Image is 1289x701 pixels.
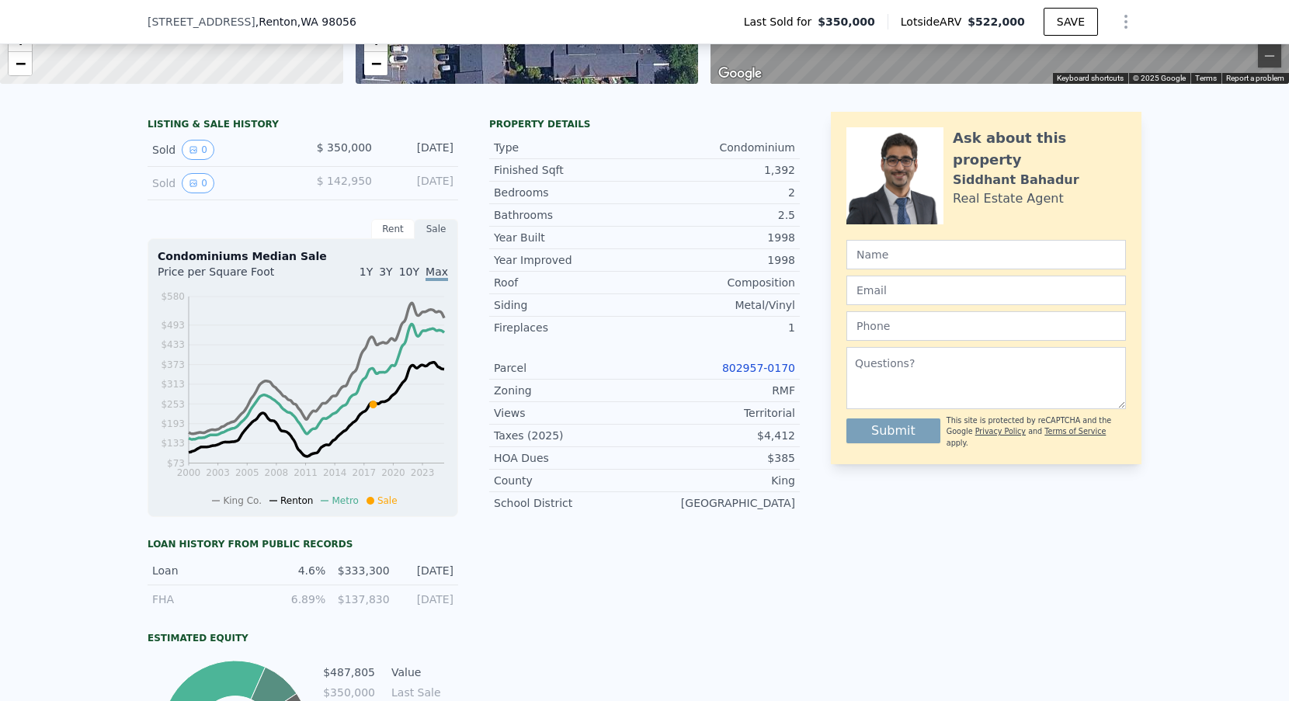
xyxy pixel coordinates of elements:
[322,684,376,701] td: $350,000
[846,276,1126,305] input: Email
[271,592,325,607] div: 6.89%
[399,265,419,278] span: 10Y
[975,427,1026,436] a: Privacy Policy
[148,118,458,134] div: LISTING & SALE HISTORY
[494,450,644,466] div: HOA Dues
[182,140,214,160] button: View historical data
[223,495,262,506] span: King Co.
[489,118,800,130] div: Property details
[16,54,26,73] span: −
[494,360,644,376] div: Parcel
[644,140,795,155] div: Condominium
[494,252,644,268] div: Year Improved
[158,248,448,264] div: Condominiums Median Sale
[353,467,377,478] tspan: 2017
[377,495,398,506] span: Sale
[161,359,185,370] tspan: $373
[1110,6,1141,37] button: Show Options
[381,467,405,478] tspan: 2020
[297,16,356,28] span: , WA 98056
[846,311,1126,341] input: Phone
[953,189,1064,208] div: Real Estate Agent
[644,428,795,443] div: $4,412
[161,339,185,350] tspan: $433
[167,458,185,469] tspan: $73
[271,563,325,578] div: 4.6%
[317,175,372,187] span: $ 142,950
[265,467,289,478] tspan: 2008
[644,252,795,268] div: 1998
[206,467,230,478] tspan: 2003
[158,264,303,289] div: Price per Square Foot
[494,320,644,335] div: Fireplaces
[644,275,795,290] div: Composition
[494,140,644,155] div: Type
[323,467,347,478] tspan: 2014
[953,127,1126,171] div: Ask about this property
[161,291,185,302] tspan: $580
[399,592,453,607] div: [DATE]
[901,14,968,29] span: Lotside ARV
[280,495,313,506] span: Renton
[846,240,1126,269] input: Name
[644,162,795,178] div: 1,392
[370,54,380,73] span: −
[846,418,940,443] button: Submit
[644,495,795,511] div: [GEOGRAPHIC_DATA]
[235,467,259,478] tspan: 2005
[947,415,1126,449] div: This site is protected by reCAPTCHA and the Google and apply.
[494,383,644,398] div: Zoning
[415,219,458,239] div: Sale
[161,379,185,390] tspan: $313
[714,64,766,84] img: Google
[182,173,214,193] button: View historical data
[335,563,389,578] div: $333,300
[426,265,448,281] span: Max
[494,162,644,178] div: Finished Sqft
[1258,44,1281,68] button: Zoom out
[494,405,644,421] div: Views
[364,52,387,75] a: Zoom out
[494,297,644,313] div: Siding
[152,563,262,578] div: Loan
[644,207,795,223] div: 2.5
[644,185,795,200] div: 2
[494,428,644,443] div: Taxes (2025)
[494,473,644,488] div: County
[294,467,318,478] tspan: 2011
[161,438,185,449] tspan: $133
[161,399,185,410] tspan: $253
[148,538,458,550] div: Loan history from public records
[411,467,435,478] tspan: 2023
[1133,74,1186,82] span: © 2025 Google
[1044,8,1098,36] button: SAVE
[644,405,795,421] div: Territorial
[818,14,875,29] span: $350,000
[494,185,644,200] div: Bedrooms
[388,664,458,681] td: Value
[644,297,795,313] div: Metal/Vinyl
[148,14,255,29] span: [STREET_ADDRESS]
[148,632,458,644] div: Estimated Equity
[494,275,644,290] div: Roof
[371,219,415,239] div: Rent
[9,52,32,75] a: Zoom out
[384,140,453,160] div: [DATE]
[644,320,795,335] div: 1
[360,265,373,278] span: 1Y
[644,383,795,398] div: RMF
[317,141,372,154] span: $ 350,000
[1057,73,1124,84] button: Keyboard shortcuts
[494,495,644,511] div: School District
[161,320,185,331] tspan: $493
[744,14,818,29] span: Last Sold for
[322,664,376,681] td: $487,805
[968,16,1025,28] span: $522,000
[644,230,795,245] div: 1998
[644,450,795,466] div: $385
[388,684,458,701] td: Last Sale
[177,467,201,478] tspan: 2000
[1195,74,1217,82] a: Terms (opens in new tab)
[255,14,356,29] span: , Renton
[152,140,290,160] div: Sold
